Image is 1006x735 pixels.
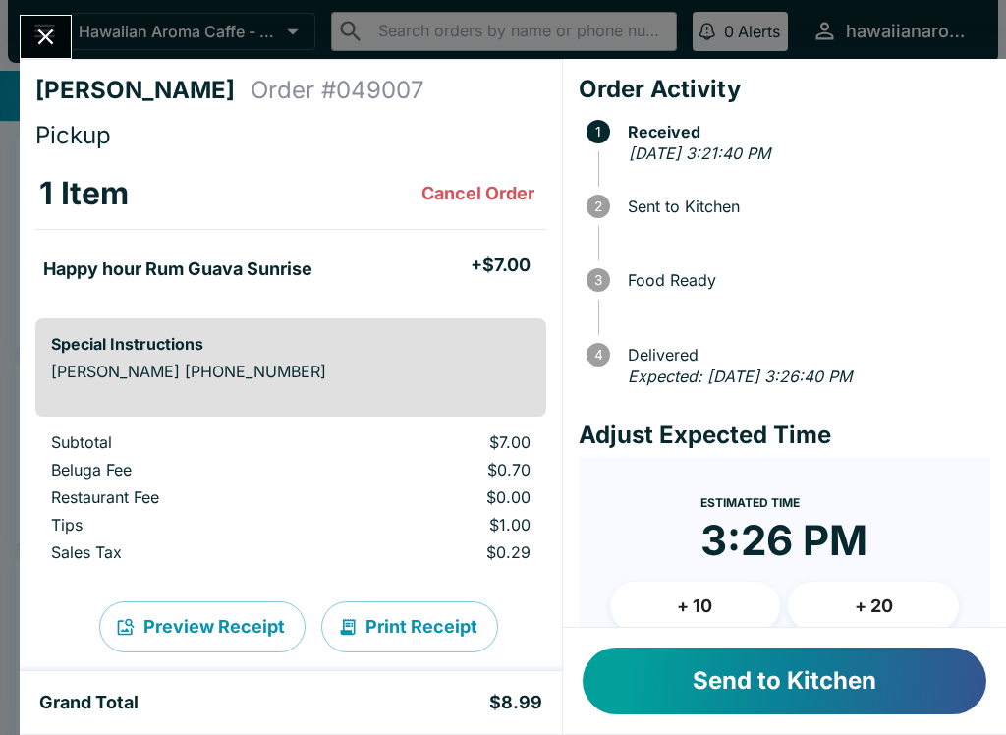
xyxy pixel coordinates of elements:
[35,158,546,303] table: orders table
[51,334,531,354] h6: Special Instructions
[353,542,531,562] p: $0.29
[595,124,601,140] text: 1
[700,515,867,566] time: 3:26 PM
[489,691,542,714] h5: $8.99
[51,515,321,535] p: Tips
[353,515,531,535] p: $1.00
[321,601,498,652] button: Print Receipt
[51,542,321,562] p: Sales Tax
[51,432,321,452] p: Subtotal
[51,487,321,507] p: Restaurant Fee
[594,198,602,214] text: 2
[579,421,990,450] h4: Adjust Expected Time
[43,257,312,281] h5: Happy hour Rum Guava Sunrise
[353,487,531,507] p: $0.00
[51,362,531,381] p: [PERSON_NAME] [PHONE_NUMBER]
[353,432,531,452] p: $7.00
[788,582,959,631] button: + 20
[353,460,531,480] p: $0.70
[618,346,990,364] span: Delivered
[51,460,321,480] p: Beluga Fee
[629,143,770,163] em: [DATE] 3:21:40 PM
[628,367,852,386] em: Expected: [DATE] 3:26:40 PM
[39,691,139,714] h5: Grand Total
[610,582,781,631] button: + 10
[618,123,990,141] span: Received
[39,174,129,213] h3: 1 Item
[471,254,531,277] h5: + $7.00
[21,16,71,58] button: Close
[593,347,602,363] text: 4
[700,495,800,510] span: Estimated Time
[579,75,990,104] h4: Order Activity
[414,174,542,213] button: Cancel Order
[618,198,990,215] span: Sent to Kitchen
[35,76,251,105] h4: [PERSON_NAME]
[35,432,546,570] table: orders table
[583,648,986,714] button: Send to Kitchen
[251,76,424,105] h4: Order # 049007
[99,601,306,652] button: Preview Receipt
[618,271,990,289] span: Food Ready
[594,272,602,288] text: 3
[35,121,111,149] span: Pickup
